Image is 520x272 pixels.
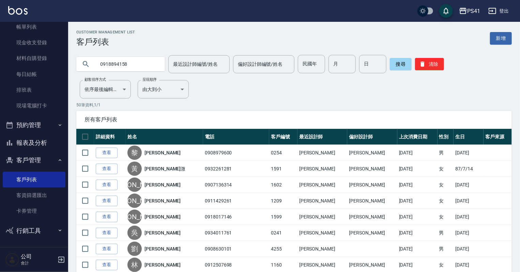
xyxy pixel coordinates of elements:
[3,116,65,134] button: 預約管理
[127,178,142,192] div: [PERSON_NAME]
[297,225,347,241] td: [PERSON_NAME]
[3,19,65,35] a: 帳單列表
[269,193,297,209] td: 1209
[347,193,397,209] td: [PERSON_NAME]
[269,177,297,193] td: 1602
[297,145,347,161] td: [PERSON_NAME]
[3,82,65,98] a: 排班表
[96,164,118,174] a: 查看
[96,180,118,190] a: 查看
[203,129,269,145] th: 電話
[3,35,65,50] a: 現金收支登錄
[438,209,454,225] td: 女
[95,55,159,73] input: 搜尋關鍵字
[144,229,181,236] a: [PERSON_NAME]
[3,151,65,169] button: 客戶管理
[438,193,454,209] td: 女
[490,32,512,45] a: 新增
[203,225,269,241] td: 0934011761
[142,77,157,82] label: 呈現順序
[96,244,118,254] a: 查看
[3,203,65,219] a: 卡券管理
[85,77,106,82] label: 顧客排序方式
[144,181,181,188] a: [PERSON_NAME]
[454,145,484,161] td: [DATE]
[127,242,142,256] div: 劉
[454,193,484,209] td: [DATE]
[85,116,504,123] span: 所有客戶列表
[203,193,269,209] td: 0911429261
[269,161,297,177] td: 1591
[203,161,269,177] td: 0932261281
[397,145,438,161] td: [DATE]
[297,193,347,209] td: [PERSON_NAME]
[203,145,269,161] td: 0908979600
[297,177,347,193] td: [PERSON_NAME]
[269,225,297,241] td: 0241
[203,241,269,257] td: 0908630101
[438,225,454,241] td: 男
[397,129,438,145] th: 上次消費日期
[127,226,142,240] div: 吳
[96,228,118,238] a: 查看
[96,196,118,206] a: 查看
[486,5,512,17] button: 登出
[397,225,438,241] td: [DATE]
[347,145,397,161] td: [PERSON_NAME]
[390,58,412,70] button: 搜尋
[269,209,297,225] td: 1599
[269,145,297,161] td: 0254
[484,129,512,145] th: 客戶來源
[297,161,347,177] td: [PERSON_NAME]
[297,241,347,257] td: [PERSON_NAME]
[144,261,181,268] a: [PERSON_NAME]
[439,4,453,18] button: save
[21,253,56,260] h5: 公司
[76,37,135,47] h3: 客戶列表
[454,241,484,257] td: [DATE]
[347,177,397,193] td: [PERSON_NAME]
[127,258,142,272] div: 林
[127,194,142,208] div: [PERSON_NAME]
[438,241,454,257] td: 男
[3,187,65,203] a: 客資篩選匯出
[8,6,28,15] img: Logo
[456,4,483,18] button: PS41
[144,165,185,172] a: [PERSON_NAME]溦
[397,241,438,257] td: [DATE]
[127,162,142,176] div: 黃
[94,129,126,145] th: 詳細資料
[297,209,347,225] td: [PERSON_NAME]
[21,260,56,266] p: 會計
[3,134,65,152] button: 報表及分析
[80,80,131,99] div: 依序最後編輯時間
[397,161,438,177] td: [DATE]
[5,253,19,267] img: Person
[96,148,118,158] a: 查看
[127,146,142,160] div: 黎
[203,177,269,193] td: 0907136314
[415,58,444,70] button: 清除
[454,209,484,225] td: [DATE]
[438,129,454,145] th: 性別
[438,177,454,193] td: 女
[454,225,484,241] td: [DATE]
[3,98,65,114] a: 現場電腦打卡
[438,161,454,177] td: 女
[467,7,480,15] div: PS41
[397,193,438,209] td: [DATE]
[454,177,484,193] td: [DATE]
[297,129,347,145] th: 最近設計師
[144,149,181,156] a: [PERSON_NAME]
[347,129,397,145] th: 偏好設計師
[3,50,65,66] a: 材料自購登錄
[3,172,65,187] a: 客戶列表
[347,161,397,177] td: [PERSON_NAME]
[454,129,484,145] th: 生日
[144,245,181,252] a: [PERSON_NAME]
[3,222,65,240] button: 行銷工具
[397,209,438,225] td: [DATE]
[126,129,203,145] th: 姓名
[347,225,397,241] td: [PERSON_NAME]
[76,30,135,34] h2: Customer Management List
